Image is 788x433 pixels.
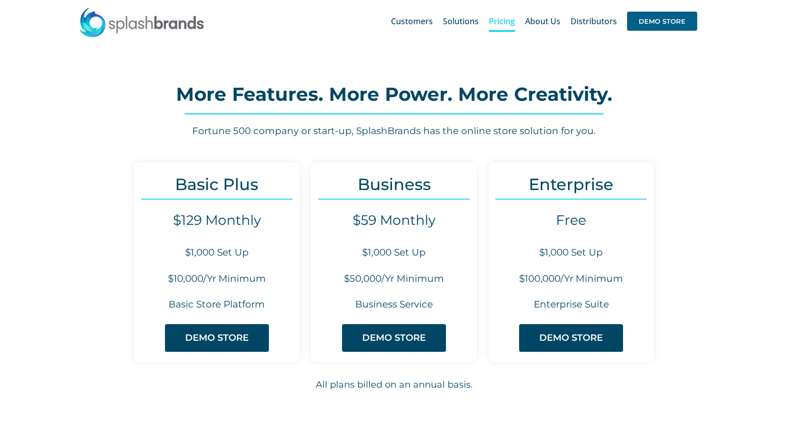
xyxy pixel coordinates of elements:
[134,246,300,260] h6: $1,000 Set Up
[627,12,697,31] span: DEMO STORE
[165,324,269,352] a: DEMO STORE
[134,212,300,228] h4: $129 Monthly
[50,84,738,104] h2: More Features. More Power. More Creativity.
[311,272,477,286] h6: $50,000/Yr Minimum
[519,324,623,352] a: DEMO STORE
[134,298,300,312] h6: Basic Store Platform
[571,5,617,37] a: Distributors
[627,5,697,37] a: DEMO STORE
[391,17,433,25] span: Customers
[41,378,747,392] h6: All plans billed on an annual basis.
[525,17,560,25] span: About Us
[311,212,477,228] h4: $59 Monthly
[488,246,654,260] h6: $1,000 Set Up
[342,324,446,352] a: DEMO STORE
[311,175,477,194] h3: Business
[362,333,426,343] span: DEMO STORE
[311,246,477,260] h6: $1,000 Set Up
[185,333,249,343] span: DEMO STORE
[488,212,654,228] h4: Free
[571,17,617,25] span: Distributors
[391,5,433,37] a: Customers
[134,272,300,286] h6: $10,000/Yr Minimum
[50,125,738,138] h6: Fortune 500 company or start-up, SplashBrands has the online store solution for you.
[311,298,477,312] h6: Business Service
[488,175,654,194] h3: Enterprise
[488,298,654,312] h6: Enterprise Suite
[488,272,654,286] h6: $100,000/Yr Minimum
[134,175,300,194] h3: Basic Plus
[391,5,697,37] nav: Main Menu
[79,7,205,37] img: SplashBrands.com Logo
[489,17,515,25] span: Pricing
[539,333,603,343] span: DEMO STORE
[489,5,515,37] a: Pricing
[443,17,479,25] span: Solutions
